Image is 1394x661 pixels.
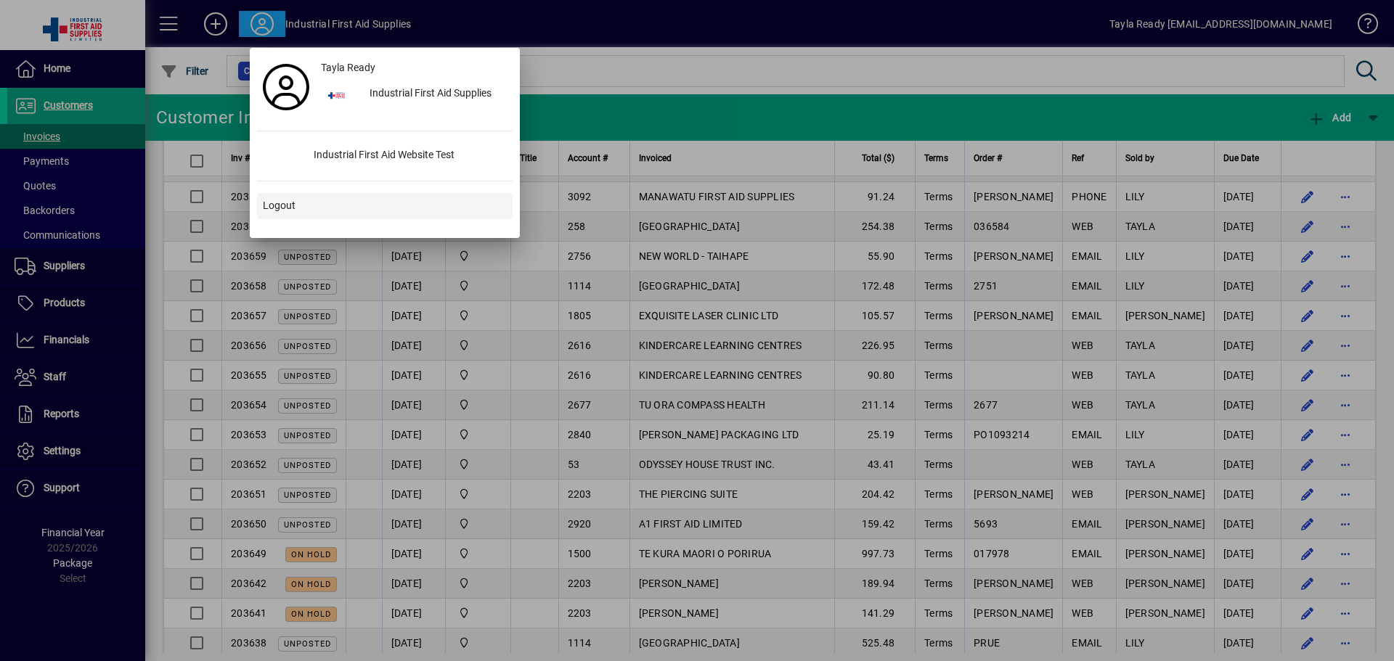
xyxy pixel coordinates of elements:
[257,143,513,169] button: Industrial First Aid Website Test
[321,60,375,75] span: Tayla Ready
[263,198,295,213] span: Logout
[257,74,315,100] a: Profile
[315,81,513,107] button: Industrial First Aid Supplies
[358,81,513,107] div: Industrial First Aid Supplies
[257,193,513,219] button: Logout
[302,143,513,169] div: Industrial First Aid Website Test
[315,55,513,81] a: Tayla Ready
